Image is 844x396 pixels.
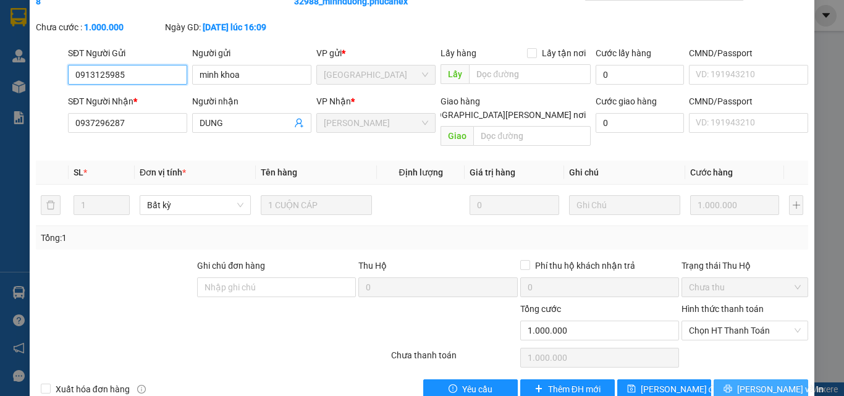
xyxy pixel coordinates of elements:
span: Thu Hộ [358,261,387,271]
span: Thêm ĐH mới [548,382,601,396]
div: Trạng thái Thu Hộ [682,259,808,272]
span: Chưa thu [689,278,801,297]
label: Cước lấy hàng [596,48,651,58]
span: Phí thu hộ khách nhận trả [530,259,640,272]
input: Cước giao hàng [596,113,684,133]
span: Lấy tận nơi [537,46,591,60]
span: Yêu cầu [462,382,492,396]
label: Ghi chú đơn hàng [197,261,265,271]
div: CMND/Passport [689,95,808,108]
button: delete [41,195,61,215]
div: VP gửi [316,46,436,60]
div: Chưa cước : [36,20,162,34]
input: Dọc đường [473,126,591,146]
b: 1.000.000 [84,22,124,32]
div: Người gửi [192,46,311,60]
span: Giá trị hàng [470,167,515,177]
span: VP Nhận [316,96,351,106]
input: VD: Bàn, Ghế [261,195,372,215]
span: [PERSON_NAME] và In [737,382,824,396]
input: 0 [470,195,559,215]
div: Chưa thanh toán [390,348,519,370]
div: SĐT Người Gửi [68,46,187,60]
div: Tổng: 1 [41,231,327,245]
span: ĐL Quận 5 [324,65,428,84]
span: Xuất hóa đơn hàng [51,382,135,396]
input: 0 [690,195,779,215]
span: Tên hàng [261,167,297,177]
span: Lấy [441,64,469,84]
span: Giao [441,126,473,146]
span: plus [534,384,543,394]
input: Cước lấy hàng [596,65,684,85]
span: printer [724,384,732,394]
span: Đơn vị tính [140,167,186,177]
span: Cước hàng [690,167,733,177]
span: exclamation-circle [449,384,457,394]
label: Hình thức thanh toán [682,304,764,314]
span: [GEOGRAPHIC_DATA][PERSON_NAME] nơi [417,108,591,122]
button: plus [789,195,803,215]
label: Cước giao hàng [596,96,657,106]
input: Ghi Chú [569,195,680,215]
input: Dọc đường [469,64,591,84]
div: Ngày GD: [165,20,292,34]
span: Bất kỳ [147,196,243,214]
span: Định lượng [399,167,442,177]
span: user-add [294,118,304,128]
b: [DATE] lúc 16:09 [203,22,266,32]
span: Chọn HT Thanh Toán [689,321,801,340]
th: Ghi chú [564,161,685,185]
span: Lấy hàng [441,48,476,58]
span: ĐL DUY [324,114,428,132]
span: Tổng cước [520,304,561,314]
span: SL [74,167,83,177]
span: info-circle [137,385,146,394]
span: Giao hàng [441,96,480,106]
input: Ghi chú đơn hàng [197,277,356,297]
span: save [627,384,636,394]
div: SĐT Người Nhận [68,95,187,108]
span: [PERSON_NAME] đổi [641,382,720,396]
div: Người nhận [192,95,311,108]
div: CMND/Passport [689,46,808,60]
